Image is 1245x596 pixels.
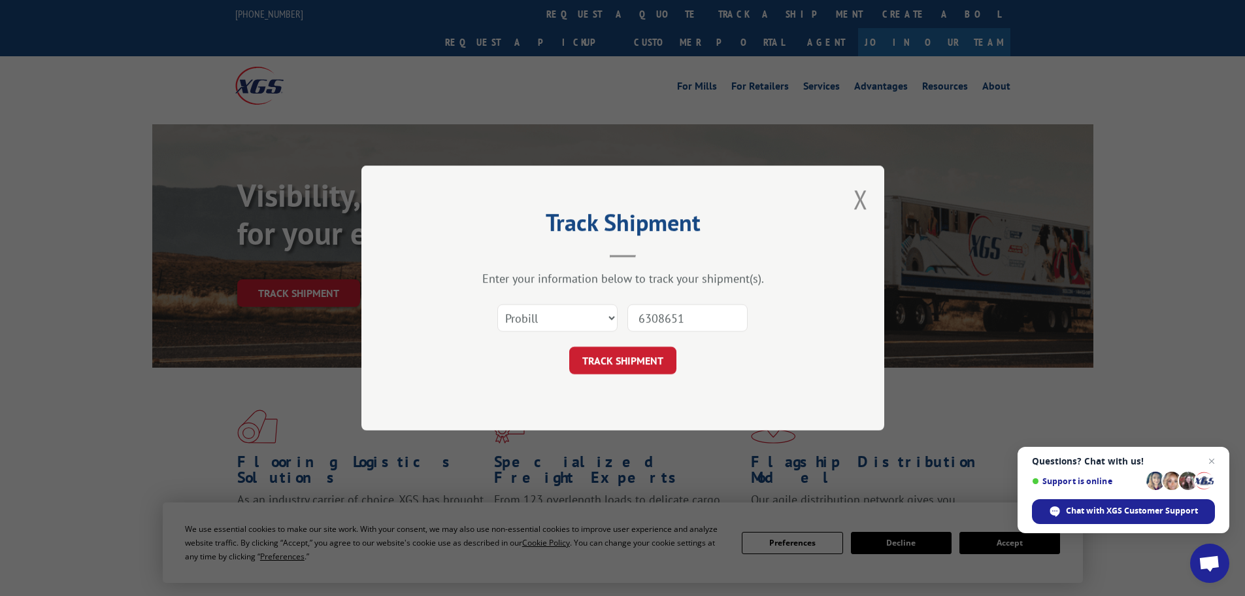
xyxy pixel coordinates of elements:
[427,213,819,238] h2: Track Shipment
[427,271,819,286] div: Enter your information below to track your shipment(s).
[569,347,676,374] button: TRACK SHIPMENT
[1032,499,1215,524] span: Chat with XGS Customer Support
[1190,544,1229,583] a: Open chat
[1066,505,1198,517] span: Chat with XGS Customer Support
[1032,456,1215,466] span: Questions? Chat with us!
[627,304,748,332] input: Number(s)
[854,182,868,217] button: Close modal
[1032,476,1142,486] span: Support is online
